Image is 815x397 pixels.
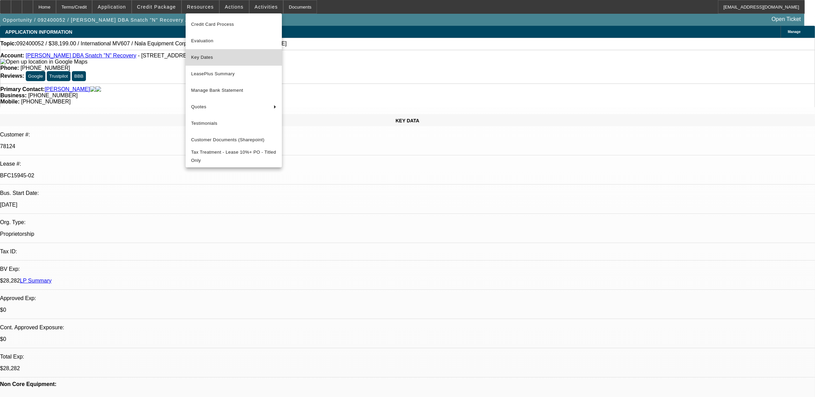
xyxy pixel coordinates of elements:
span: Evaluation [191,37,276,45]
span: Testimonials [191,119,276,128]
span: Manage Bank Statement [191,86,276,95]
span: Quotes [191,103,268,111]
span: LeasePlus Summary [191,70,276,78]
span: Customer Documents (Sharepoint) [191,136,276,144]
span: Credit Card Process [191,20,276,29]
span: Tax Treatment - Lease 10%+ PO - Titled Only [191,148,276,165]
span: Key Dates [191,53,276,62]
